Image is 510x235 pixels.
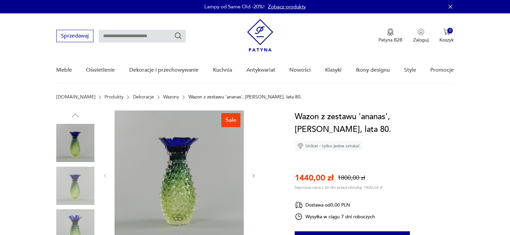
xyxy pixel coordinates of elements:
[356,57,390,83] a: Ikony designu
[268,3,306,10] a: Zobacz produkty
[213,57,232,83] a: Kuchnia
[443,28,450,35] img: Ikona koszyka
[221,113,240,127] div: Sale
[447,28,453,33] div: 0
[439,37,454,43] p: Koszyk
[295,172,334,183] p: 1440,00 zł
[104,94,124,100] a: Produkty
[56,34,93,39] a: Sprzedawaj
[378,28,403,43] button: Patyna B2B
[295,110,454,136] h1: Wazon z zestawu 'ananas', [PERSON_NAME], lata 80.
[56,94,95,100] a: [DOMAIN_NAME]
[418,28,424,35] img: Ikonka użytkownika
[325,57,342,83] a: Klasyki
[129,57,199,83] a: Dekoracje i przechowywanie
[247,19,273,52] img: Patyna - sklep z meblami i dekoracjami vintage
[204,3,265,10] p: Lampy od Same Old -20%!
[378,37,403,43] p: Patyna B2B
[56,57,72,83] a: Meble
[56,124,94,162] img: Zdjęcie produktu Wazon z zestawu 'ananas', Frantisek Koudelka, lata 80.
[297,143,303,149] img: Ikona diamentu
[413,28,429,43] button: Zaloguj
[295,185,382,190] p: Najniższa cena z 30 dni przed obniżką: 1800,00 zł
[439,28,454,43] button: 0Koszyk
[56,167,94,205] img: Zdjęcie produktu Wazon z zestawu 'ananas', Frantisek Koudelka, lata 80.
[86,57,115,83] a: Oświetlenie
[430,57,454,83] a: Promocje
[246,57,275,83] a: Antykwariat
[56,30,93,42] button: Sprzedawaj
[378,28,403,43] a: Ikona medaluPatyna B2B
[387,28,394,36] img: Ikona medalu
[295,201,303,209] img: Ikona dostawy
[413,37,429,43] p: Zaloguj
[133,94,154,100] a: Dekoracje
[295,141,362,151] div: Unikat - tylko jedna sztuka!
[189,94,302,100] p: Wazon z zestawu 'ananas', [PERSON_NAME], lata 80.
[295,213,375,221] div: Wysyłka w ciągu 7 dni roboczych
[404,57,416,83] a: Style
[163,94,179,100] a: Wazony
[295,201,375,209] div: Dostawa od 0,00 PLN
[338,174,365,182] p: 1800,00 zł
[289,57,311,83] a: Nowości
[174,32,182,40] button: Szukaj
